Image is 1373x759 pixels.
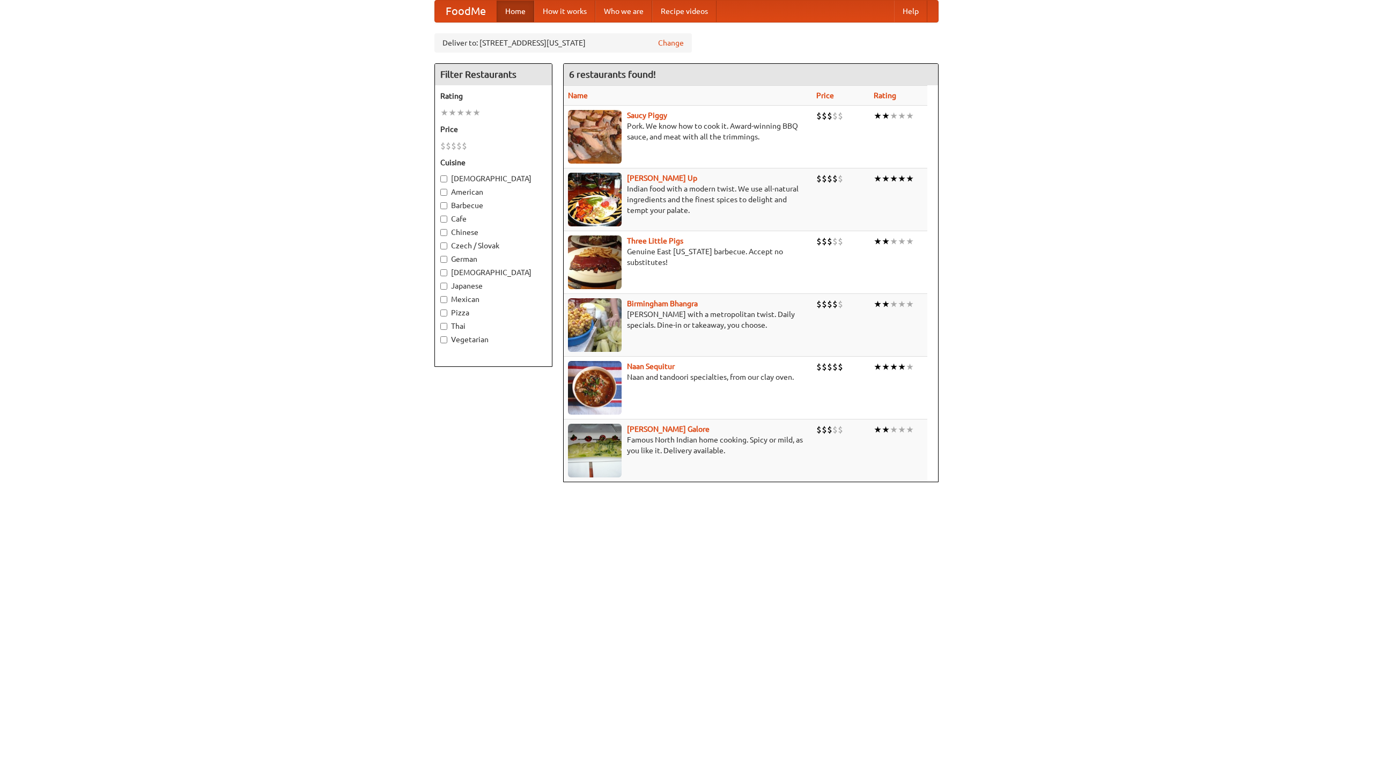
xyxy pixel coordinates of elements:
[816,173,822,185] li: $
[890,173,898,185] li: ★
[568,246,808,268] p: Genuine East [US_STATE] barbecue. Accept no substitutes!
[827,173,832,185] li: $
[627,362,675,371] a: Naan Sequitur
[832,298,838,310] li: $
[874,235,882,247] li: ★
[440,334,547,345] label: Vegetarian
[906,235,914,247] li: ★
[627,299,698,308] a: Birmingham Bhangra
[440,256,447,263] input: German
[827,235,832,247] li: $
[894,1,927,22] a: Help
[822,235,827,247] li: $
[569,69,656,79] ng-pluralize: 6 restaurants found!
[816,424,822,436] li: $
[832,110,838,122] li: $
[440,173,547,184] label: [DEMOGRAPHIC_DATA]
[473,107,481,119] li: ★
[440,294,547,305] label: Mexican
[882,298,890,310] li: ★
[440,189,447,196] input: American
[440,91,547,101] h5: Rating
[568,309,808,330] p: [PERSON_NAME] with a metropolitan twist. Daily specials. Dine-in or takeaway, you choose.
[882,361,890,373] li: ★
[440,281,547,291] label: Japanese
[827,361,832,373] li: $
[822,110,827,122] li: $
[462,140,467,152] li: $
[816,298,822,310] li: $
[838,361,843,373] li: $
[627,174,697,182] a: [PERSON_NAME] Up
[440,202,447,209] input: Barbecue
[568,434,808,456] p: Famous North Indian home cooking. Spicy or mild, as you like it. Delivery available.
[898,424,906,436] li: ★
[827,424,832,436] li: $
[568,372,808,382] p: Naan and tandoori specialties, from our clay oven.
[440,283,447,290] input: Japanese
[440,269,447,276] input: [DEMOGRAPHIC_DATA]
[440,213,547,224] label: Cafe
[440,124,547,135] h5: Price
[568,173,622,226] img: curryup.jpg
[816,110,822,122] li: $
[627,425,710,433] b: [PERSON_NAME] Galore
[838,110,843,122] li: $
[898,110,906,122] li: ★
[568,121,808,142] p: Pork. We know how to cook it. Award-winning BBQ sauce, and meat with all the trimmings.
[816,361,822,373] li: $
[568,110,622,164] img: saucy.jpg
[440,323,447,330] input: Thai
[440,200,547,211] label: Barbecue
[440,307,547,318] label: Pizza
[816,235,822,247] li: $
[890,298,898,310] li: ★
[440,336,447,343] input: Vegetarian
[652,1,717,22] a: Recipe videos
[838,424,843,436] li: $
[440,227,547,238] label: Chinese
[874,110,882,122] li: ★
[440,254,547,264] label: German
[906,424,914,436] li: ★
[627,111,667,120] a: Saucy Piggy
[822,424,827,436] li: $
[898,235,906,247] li: ★
[440,216,447,223] input: Cafe
[434,33,692,53] div: Deliver to: [STREET_ADDRESS][US_STATE]
[827,110,832,122] li: $
[838,235,843,247] li: $
[874,298,882,310] li: ★
[890,424,898,436] li: ★
[464,107,473,119] li: ★
[451,140,456,152] li: $
[627,237,683,245] a: Three Little Pigs
[882,110,890,122] li: ★
[440,296,447,303] input: Mexican
[874,361,882,373] li: ★
[816,91,834,100] a: Price
[874,173,882,185] li: ★
[440,157,547,168] h5: Cuisine
[456,107,464,119] li: ★
[822,298,827,310] li: $
[832,173,838,185] li: $
[568,361,622,415] img: naansequitur.jpg
[838,298,843,310] li: $
[906,361,914,373] li: ★
[435,64,552,85] h4: Filter Restaurants
[822,361,827,373] li: $
[440,175,447,182] input: [DEMOGRAPHIC_DATA]
[497,1,534,22] a: Home
[898,361,906,373] li: ★
[882,424,890,436] li: ★
[534,1,595,22] a: How it works
[446,140,451,152] li: $
[832,235,838,247] li: $
[882,173,890,185] li: ★
[568,183,808,216] p: Indian food with a modern twist. We use all-natural ingredients and the finest spices to delight ...
[890,110,898,122] li: ★
[906,298,914,310] li: ★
